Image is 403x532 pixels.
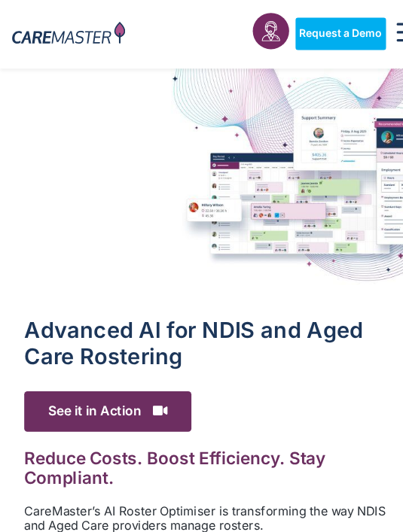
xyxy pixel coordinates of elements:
h2: Reduce Costs. Boost Efficiency. Stay Compliant. [23,418,380,456]
img: CareMaster Logo [11,21,117,44]
h1: Advanced Al for NDIS and Aged Care Rostering [23,297,380,346]
span: Request a Demo [279,26,356,38]
p: CareMaster’s AI Roster Optimiser is transforming the way NDIS and Aged Care providers manage rost... [23,471,380,498]
div: Menu Toggle [366,17,392,47]
span: See it in Action [23,366,179,403]
a: Request a Demo [276,17,360,47]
